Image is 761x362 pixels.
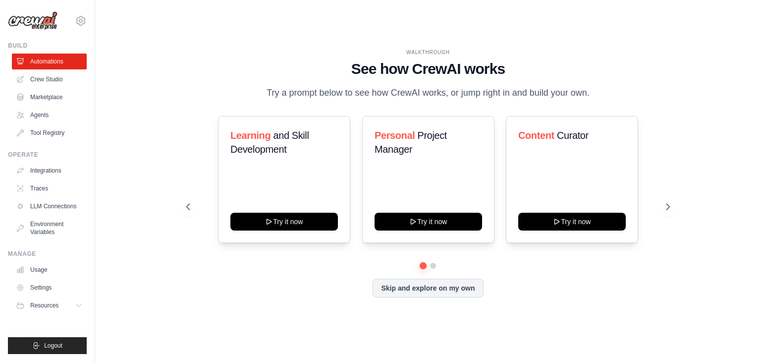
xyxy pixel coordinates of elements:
div: Operate [8,151,87,159]
a: Marketplace [12,89,87,105]
button: Try it now [230,213,338,231]
a: Settings [12,280,87,296]
button: Logout [8,337,87,354]
span: Content [518,130,554,141]
div: Manage [8,250,87,258]
span: Personal [375,130,415,141]
button: Resources [12,298,87,313]
span: Resources [30,302,58,309]
button: Try it now [518,213,626,231]
span: Project Manager [375,130,447,155]
a: Tool Registry [12,125,87,141]
button: Try it now [375,213,482,231]
div: Build [8,42,87,50]
p: Try a prompt below to see how CrewAI works, or jump right in and build your own. [262,86,595,100]
a: Traces [12,181,87,196]
span: Curator [557,130,589,141]
img: Logo [8,11,57,30]
a: Integrations [12,163,87,179]
a: LLM Connections [12,198,87,214]
a: Automations [12,54,87,69]
span: Logout [44,342,62,350]
h1: See how CrewAI works [186,60,670,78]
span: Learning [230,130,271,141]
div: WALKTHROUGH [186,49,670,56]
a: Usage [12,262,87,278]
a: Environment Variables [12,216,87,240]
a: Agents [12,107,87,123]
a: Crew Studio [12,71,87,87]
button: Skip and explore on my own [373,279,483,298]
